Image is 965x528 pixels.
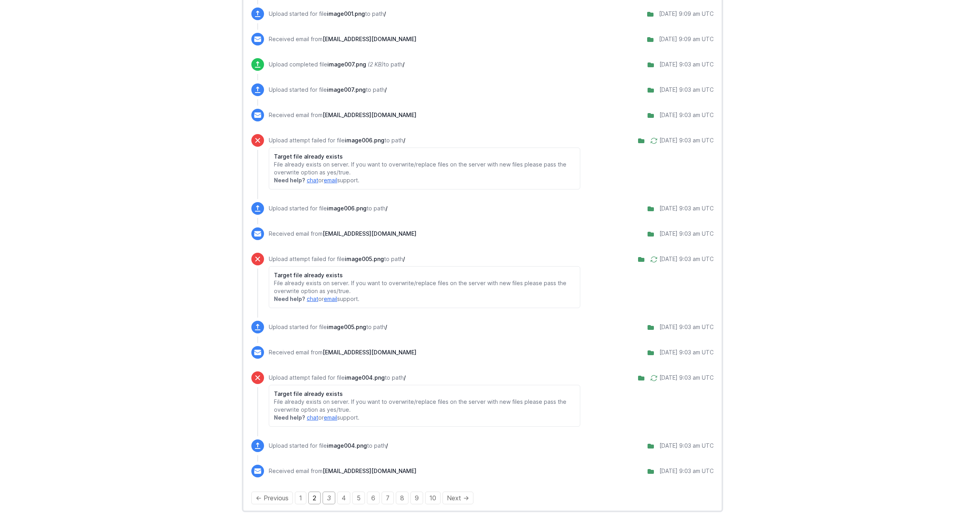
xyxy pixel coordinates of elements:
[367,492,380,504] a: Page 6
[324,414,337,421] a: email
[386,205,388,212] span: /
[323,467,416,474] span: [EMAIL_ADDRESS][DOMAIN_NAME]
[327,86,366,93] span: image007.png
[274,390,575,398] h6: Target file already exists
[425,492,441,504] a: Page 10
[659,86,714,94] div: [DATE] 9:03 am UTC
[386,442,388,449] span: /
[327,205,367,212] span: image006.png
[269,61,405,68] p: Upload completed file to path
[269,442,388,450] p: Upload started for file to path
[659,230,714,238] div: [DATE] 9:03 am UTC
[274,271,575,279] h6: Target file already exists
[269,255,580,263] p: Upload attempt failed for file to path
[269,86,387,94] p: Upload started for file to path
[337,492,350,504] a: Page 4
[323,112,416,118] span: [EMAIL_ADDRESS][DOMAIN_NAME]
[368,61,384,68] i: (2 KB)
[382,492,394,504] a: Page 7
[274,414,575,422] p: or support.
[345,374,385,381] span: image004.png
[659,323,714,331] div: [DATE] 9:03 am UTC
[323,349,416,356] span: [EMAIL_ADDRESS][DOMAIN_NAME]
[404,374,406,381] span: /
[352,492,365,504] a: Page 5
[274,177,305,184] strong: Need help?
[385,86,387,93] span: /
[251,492,293,504] a: Previous page
[659,35,714,43] div: [DATE] 9:09 am UTC
[274,295,575,303] p: or support.
[307,295,318,302] a: chat
[659,204,714,212] div: [DATE] 9:03 am UTC
[323,492,335,504] em: Page 3
[659,10,714,18] div: [DATE] 9:09 am UTC
[269,467,416,475] p: Received email from
[659,136,714,144] div: [DATE] 9:03 am UTC
[274,295,305,302] strong: Need help?
[345,255,384,262] span: image005.png
[384,10,386,17] span: /
[396,492,408,504] a: Page 8
[274,176,575,184] p: or support.
[274,153,575,161] h6: Target file already exists
[269,111,416,119] p: Received email from
[324,177,337,184] a: email
[251,493,714,503] div: Pagination
[659,442,714,450] div: [DATE] 9:03 am UTC
[345,137,384,144] span: image006.png
[403,255,405,262] span: /
[269,374,580,382] p: Upload attempt failed for file to path
[443,492,473,504] a: Next page
[385,324,387,330] span: /
[403,137,405,144] span: /
[659,348,714,356] div: [DATE] 9:03 am UTC
[659,255,714,263] div: [DATE] 9:03 am UTC
[274,279,575,295] p: File already exists on server. If you want to overwrite/replace files on the server with new file...
[269,204,388,212] p: Upload started for file to path
[269,230,416,238] p: Received email from
[403,61,405,68] span: /
[269,323,387,331] p: Upload started for file to path
[327,442,367,449] span: image004.png
[307,177,318,184] a: chat
[327,10,365,17] span: image001.png
[659,111,714,119] div: [DATE] 9:03 am UTC
[323,36,416,42] span: [EMAIL_ADDRESS][DOMAIN_NAME]
[307,414,318,421] a: chat
[324,295,337,302] a: email
[274,398,575,414] p: File already exists on server. If you want to overwrite/replace files on the server with new file...
[274,414,305,421] strong: Need help?
[659,374,714,382] div: [DATE] 9:03 am UTC
[410,492,423,504] a: Page 9
[659,467,714,475] div: [DATE] 9:03 am UTC
[308,492,321,504] a: Page 2
[327,61,366,68] span: image007.png
[323,230,416,237] span: [EMAIL_ADDRESS][DOMAIN_NAME]
[269,348,416,356] p: Received email from
[269,35,416,43] p: Received email from
[274,161,575,176] p: File already exists on server. If you want to overwrite/replace files on the server with new file...
[295,492,306,504] a: Page 1
[269,10,386,18] p: Upload started for file to path
[269,136,580,144] p: Upload attempt failed for file to path
[327,324,366,330] span: image005.png
[659,61,714,68] div: [DATE] 9:03 am UTC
